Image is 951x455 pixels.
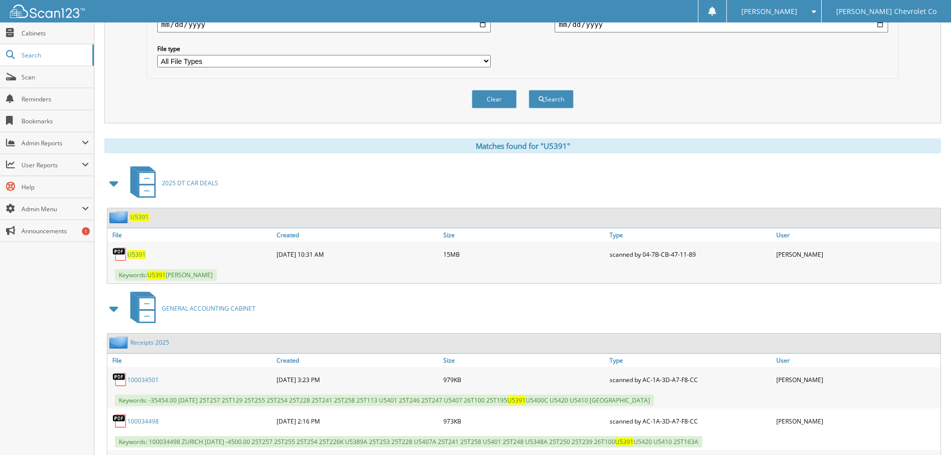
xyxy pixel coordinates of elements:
a: Type [607,354,774,367]
a: Size [441,354,608,367]
a: 2025 DT CAR DEALS [124,163,218,203]
a: 100034501 [127,376,159,384]
span: [PERSON_NAME] Chevrolet Co [836,8,937,14]
span: User Reports [21,161,82,169]
span: Admin Menu [21,205,82,213]
a: File [107,228,274,242]
span: Search [21,51,87,59]
a: User [774,354,941,367]
button: Search [529,90,574,108]
span: U5391 [507,396,526,405]
div: scanned by 04-7B-CB-47-11-89 [607,244,774,264]
div: scanned by AC-1A-3D-A7-F8-CC [607,370,774,390]
img: folder2.png [109,336,130,349]
img: scan123-logo-white.svg [10,4,85,18]
span: Announcements [21,227,89,235]
div: Matches found for "U5391" [104,138,941,153]
span: U5391 [615,438,634,446]
span: Bookmarks [21,117,89,125]
a: U5391 [127,250,146,259]
span: Keywords: -35454.00 [DATE] 25T257 25T129 25T255 25T254 25T228 25T241 25T258 25T113 U5401 25T246 2... [115,395,654,406]
a: User [774,228,941,242]
img: PDF.png [112,372,127,387]
a: Type [607,228,774,242]
a: Created [274,354,441,367]
span: Help [21,183,89,191]
img: folder2.png [109,211,130,223]
span: Cabinets [21,29,89,37]
a: 100034498 [127,417,159,426]
a: GENERAL ACCOUNTING CABINET [124,289,256,328]
span: Admin Reports [21,139,82,147]
div: 979KB [441,370,608,390]
label: File type [157,44,491,53]
span: GENERAL ACCOUNTING CABINET [162,304,256,313]
span: U5391 [147,271,166,279]
input: start [157,16,491,32]
input: end [555,16,888,32]
div: [PERSON_NAME] [774,411,941,431]
div: [PERSON_NAME] [774,370,941,390]
a: U5391 [130,213,149,221]
div: 15MB [441,244,608,264]
div: scanned by AC-1A-3D-A7-F8-CC [607,411,774,431]
button: Clear [472,90,517,108]
a: Receipts 2025 [130,338,169,347]
a: File [107,354,274,367]
img: PDF.png [112,247,127,262]
span: [PERSON_NAME] [741,8,797,14]
span: Keywords: [PERSON_NAME] [115,269,217,281]
div: [PERSON_NAME] [774,244,941,264]
a: Created [274,228,441,242]
span: 2025 DT CAR DEALS [162,179,218,187]
span: Keywords: 100034498 ZURICH [DATE] -4500.00 25T257 25T255 25T254 25T226K U5389A 25T253 25T228 U540... [115,436,702,448]
img: PDF.png [112,414,127,429]
span: Scan [21,73,89,81]
div: [DATE] 10:31 AM [274,244,441,264]
div: 1 [82,227,90,235]
a: Size [441,228,608,242]
div: 973KB [441,411,608,431]
div: [DATE] 2:16 PM [274,411,441,431]
div: [DATE] 3:23 PM [274,370,441,390]
span: Reminders [21,95,89,103]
